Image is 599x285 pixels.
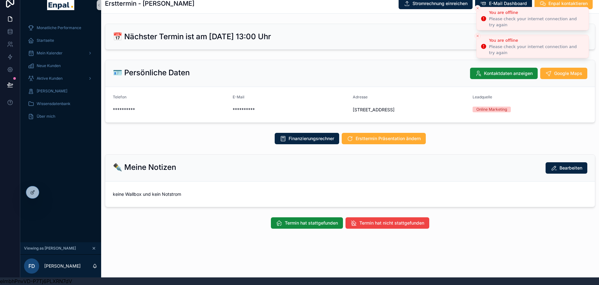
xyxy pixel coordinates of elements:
span: [STREET_ADDRESS] [353,107,468,113]
button: Termin hat stattgefunden [271,217,343,229]
button: Bearbeiten [546,162,587,174]
span: Finanzierungsrechner [289,135,334,142]
button: Close toast [474,5,481,11]
span: Termin hat stattgefunden [285,220,338,226]
span: Adresse [353,95,368,99]
span: Ersttermin Präsentation ändern [356,135,421,142]
a: Startseite [24,35,97,46]
button: Termin hat nicht stattgefunden [345,217,429,229]
a: Mein Kalender [24,47,97,59]
h2: 📅 Nächster Termin ist am [DATE] 13:00 Uhr [113,32,271,42]
span: Über mich [37,114,55,119]
span: Startseite [37,38,54,43]
span: Google Maps [554,70,582,77]
a: Monatliche Performance [24,22,97,34]
button: Finanzierungsrechner [275,133,339,144]
span: E-Mail Dashboard [489,0,527,7]
a: Über mich [24,111,97,122]
button: Ersttermin Präsentation ändern [342,133,426,144]
div: Please check your internet connection and try again [489,44,584,55]
span: Aktive Kunden [37,76,63,81]
a: Wissensdatenbank [24,98,97,109]
span: Mein Kalender [37,51,63,56]
span: Wissensdatenbank [37,101,70,106]
span: Kontaktdaten anzeigen [484,70,533,77]
div: Online Marketing [476,107,507,112]
button: Google Maps [540,68,587,79]
span: Telefon [113,95,126,99]
a: [PERSON_NAME] [24,85,97,97]
button: Close toast [474,33,481,39]
a: Neue Kunden [24,60,97,71]
p: [PERSON_NAME] [44,263,81,269]
button: Kontaktdaten anzeigen [470,68,538,79]
h2: 🪪 Persönliche Daten [113,68,190,78]
span: Termin hat nicht stattgefunden [359,220,424,226]
span: Neue Kunden [37,63,61,68]
div: You are offline [489,9,584,16]
span: [PERSON_NAME] [37,89,67,94]
a: Aktive Kunden [24,73,97,84]
span: Stromrechnung einreichen [413,0,468,7]
span: FD [28,262,35,270]
span: Monatliche Performance [37,25,81,30]
span: Viewing as [PERSON_NAME] [24,246,76,251]
div: Please check your internet connection and try again [489,16,584,28]
div: You are offline [489,37,584,44]
span: E-Mail [233,95,244,99]
span: Bearbeiten [559,165,582,171]
span: Enpal kontaktieren [548,0,588,7]
div: scrollable content [20,18,101,130]
span: keine Wallbox und kein Notstrom [113,191,587,197]
span: Leadquelle [473,95,492,99]
h2: ✒️ Meine Notizen [113,162,176,172]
